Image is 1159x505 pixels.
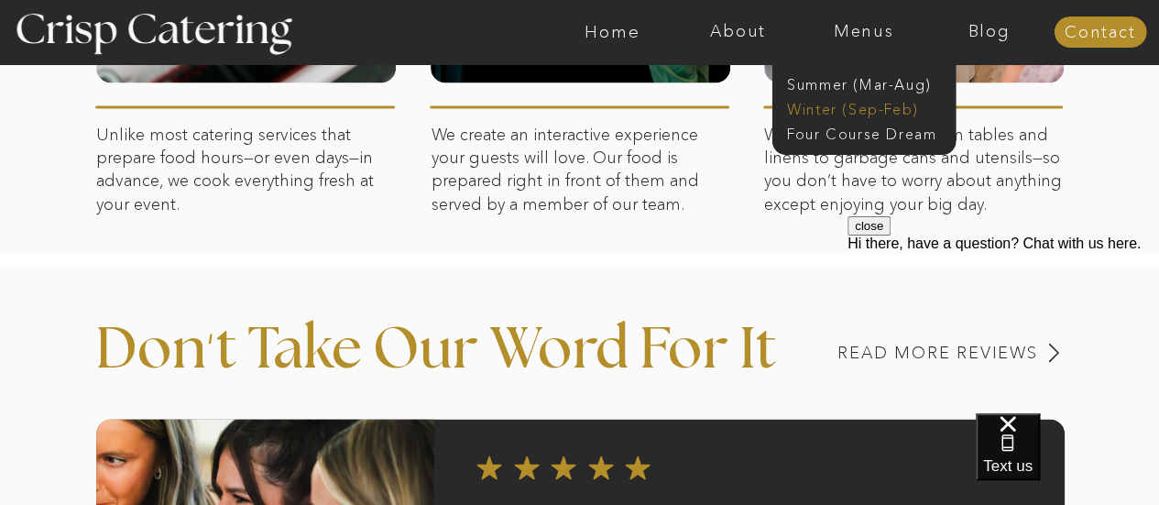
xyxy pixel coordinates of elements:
a: Contact [1054,24,1146,42]
p: We bring everything—from tables and linens to garbage cans and utensils—so you don’t have to worr... [764,124,1064,302]
a: Read MORE REVIEWS [748,345,1038,362]
a: Summer (Mar-Aug) [787,74,951,92]
a: Menus [801,23,926,41]
a: About [675,23,801,41]
p: Don t Take Our Word For It [96,322,823,406]
p: Unlike most catering services that prepare food hours—or even days—in advance, we cook everything... [96,124,396,302]
iframe: podium webchat widget prompt [847,216,1159,436]
a: Blog [926,23,1052,41]
p: We create an interactive experience your guests will love. Our food is prepared right in front of... [432,124,730,302]
a: Home [550,23,675,41]
a: Four Course Dream [787,124,951,141]
h3: ' [173,324,248,369]
a: Winter (Sep-Feb) [787,99,937,116]
iframe: podium webchat widget bubble [976,413,1159,505]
